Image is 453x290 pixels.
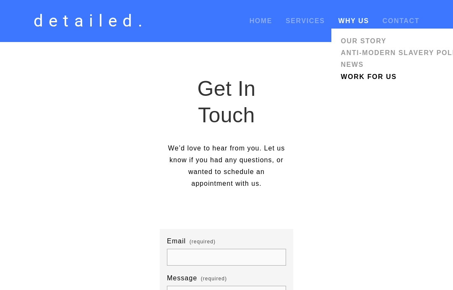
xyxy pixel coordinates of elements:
a: Why Us [338,17,369,24]
span: (required) [190,236,216,247]
span: Message [167,274,197,282]
a: Services [286,17,325,24]
h1: Get In Touch [167,76,286,128]
p: We’d love to hear from you. Let us know if you had any questions, or wanted to schedule an appoin... [167,142,286,190]
a: detailed. [29,8,152,34]
a: Contact [383,13,419,29]
span: Email [167,237,186,245]
a: Home [250,13,272,29]
span: (required) [201,273,227,284]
